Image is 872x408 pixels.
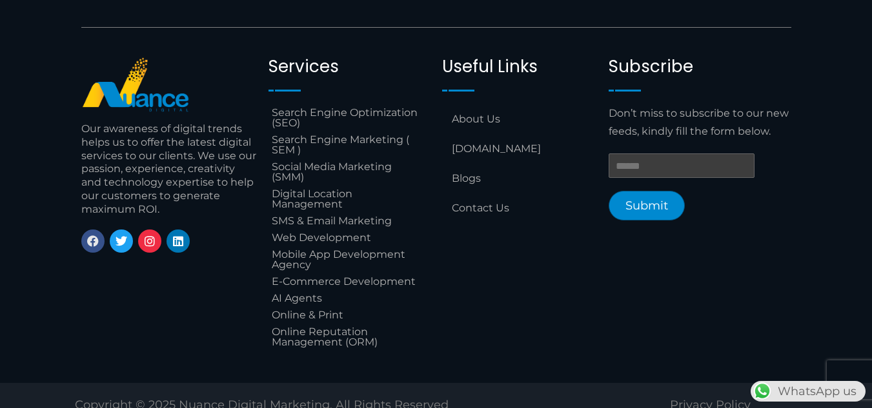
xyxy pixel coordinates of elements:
[442,104,596,134] a: About Us
[269,229,429,246] a: Web Development
[442,57,596,77] h2: Useful Links
[269,57,429,77] h2: Services
[81,122,256,217] p: Our awareness of digital trends helps us to offer the latest digital services to our clients. We ...
[609,191,685,220] button: Submit
[609,104,791,141] p: Don’t miss to subscribe to our new feeds, kindly fill the form below.
[269,131,429,159] a: Search Engine Marketing ( SEM )
[752,381,773,402] img: WhatsApp
[269,104,429,131] a: Search Engine Optimization (SEO)
[269,213,429,229] a: SMS & Email Marketing
[269,246,429,273] a: Mobile App Development Agency
[269,307,429,324] a: Online & Print
[442,164,596,193] a: Blogs
[269,186,429,213] a: Digital Location Management
[269,290,429,307] a: AI Agents
[609,57,791,77] h2: Subscribe
[269,273,429,290] a: E-Commerce Development
[442,193,596,223] a: Contact Us
[442,134,596,164] a: [DOMAIN_NAME]
[751,381,866,402] div: WhatsApp us
[269,324,429,351] a: Online Reputation Management (ORM)
[269,159,429,186] a: Social Media Marketing (SMM)
[751,384,866,398] a: WhatsAppWhatsApp us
